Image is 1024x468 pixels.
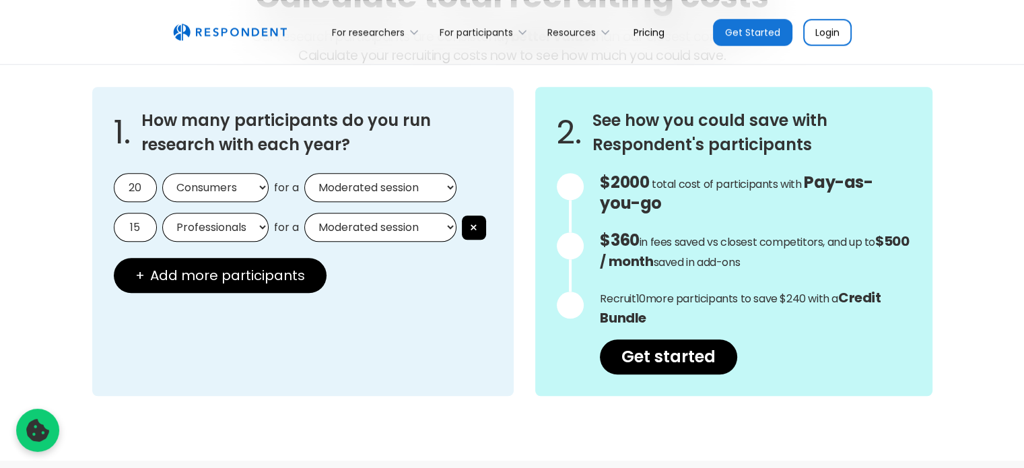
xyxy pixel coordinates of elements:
[600,288,910,329] p: Recruit more participants to save $240 with a
[547,26,596,39] div: Resources
[592,108,910,157] h3: See how you could save with Respondent's participants
[114,258,327,293] button: + Add more participants
[114,126,131,139] span: 1.
[150,269,305,282] span: Add more participants
[803,19,852,46] a: Login
[274,181,299,195] span: for a
[332,26,405,39] div: For researchers
[440,26,513,39] div: For participants
[636,291,646,306] span: 10
[141,108,493,157] h3: How many participants do you run research with each year?
[600,231,910,272] p: in fees saved vs closest competitors, and up to saved in add-ons
[713,19,792,46] a: Get Started
[173,24,287,41] a: home
[173,24,287,41] img: Untitled UI logotext
[600,171,649,193] span: $2000
[652,176,802,192] span: total cost of participants with
[462,215,486,240] button: ×
[135,269,145,282] span: +
[325,16,432,48] div: For researchers
[557,126,582,139] span: 2.
[274,221,299,234] span: for a
[600,339,737,374] a: Get started
[623,16,675,48] a: Pricing
[432,16,539,48] div: For participants
[600,229,639,251] span: $360
[600,171,873,214] span: Pay-as-you-go
[540,16,623,48] div: Resources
